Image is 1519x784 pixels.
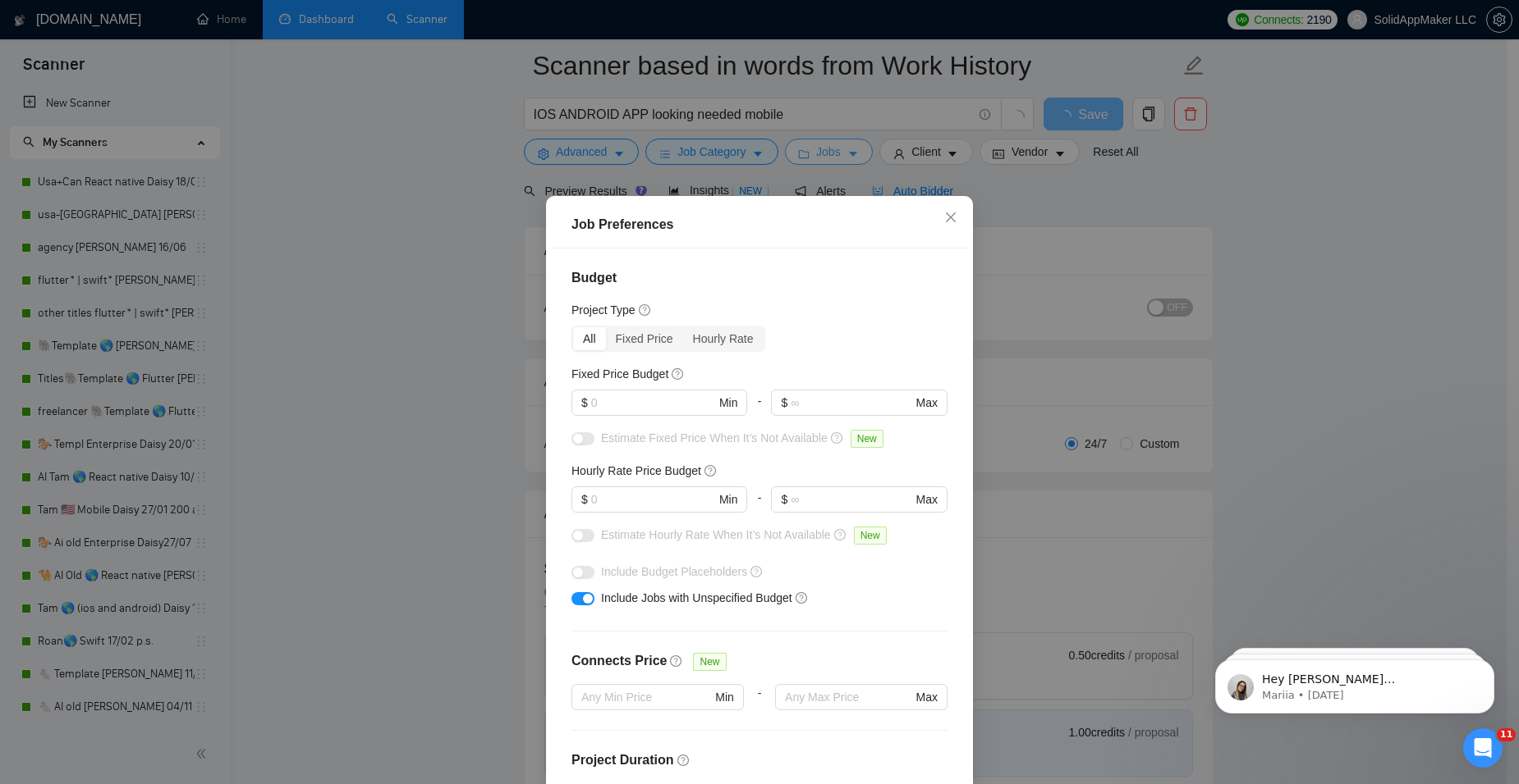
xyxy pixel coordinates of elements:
h5: Fixed Price Budget [571,365,668,383]
div: Hourly Rate [683,327,764,350]
div: All [573,327,606,350]
div: - [747,390,771,429]
div: - [747,486,771,526]
iframe: Intercom notifications message [1191,625,1519,740]
button: Close [929,196,973,240]
span: Max [916,490,938,508]
span: $ [581,490,588,508]
h4: Connects Price [571,651,667,671]
span: Max [916,688,938,706]
h4: Project Duration [571,750,948,770]
span: question-circle [672,367,685,381]
span: question-circle [834,528,847,541]
span: New [693,653,726,671]
h4: Budget [571,268,948,288]
span: $ [781,490,787,508]
input: 0 [591,394,716,412]
div: Fixed Price [606,327,683,350]
span: $ [581,394,588,412]
span: $ [781,394,787,412]
span: question-circle [639,303,652,317]
span: Estimate Fixed Price When It’s Not Available [601,431,828,444]
span: Min [719,394,738,412]
span: question-circle [796,591,809,604]
span: New [851,430,883,448]
h5: Hourly Rate Price Budget [571,462,701,480]
span: Max [916,394,938,412]
span: 11 [1497,728,1516,741]
div: Job Preferences [571,215,948,235]
span: close [944,211,957,224]
input: Any Min Price [581,688,712,706]
div: - [744,684,775,730]
span: Include Jobs with Unspecified Budget [601,591,792,604]
input: 0 [591,490,716,508]
span: Min [719,490,738,508]
span: question-circle [677,754,691,767]
span: New [854,526,887,545]
input: ∞ [791,490,912,508]
span: question-circle [750,565,764,578]
span: question-circle [704,464,718,477]
input: Any Max Price [785,688,912,706]
h5: Project Type [571,301,636,319]
input: ∞ [791,394,912,412]
span: question-circle [670,654,683,668]
iframe: Intercom live chat [1463,728,1503,768]
span: Min [715,688,734,706]
span: Include Budget Placeholders [601,565,747,578]
span: question-circle [831,431,844,444]
span: Estimate Hourly Rate When It’s Not Available [601,528,831,541]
